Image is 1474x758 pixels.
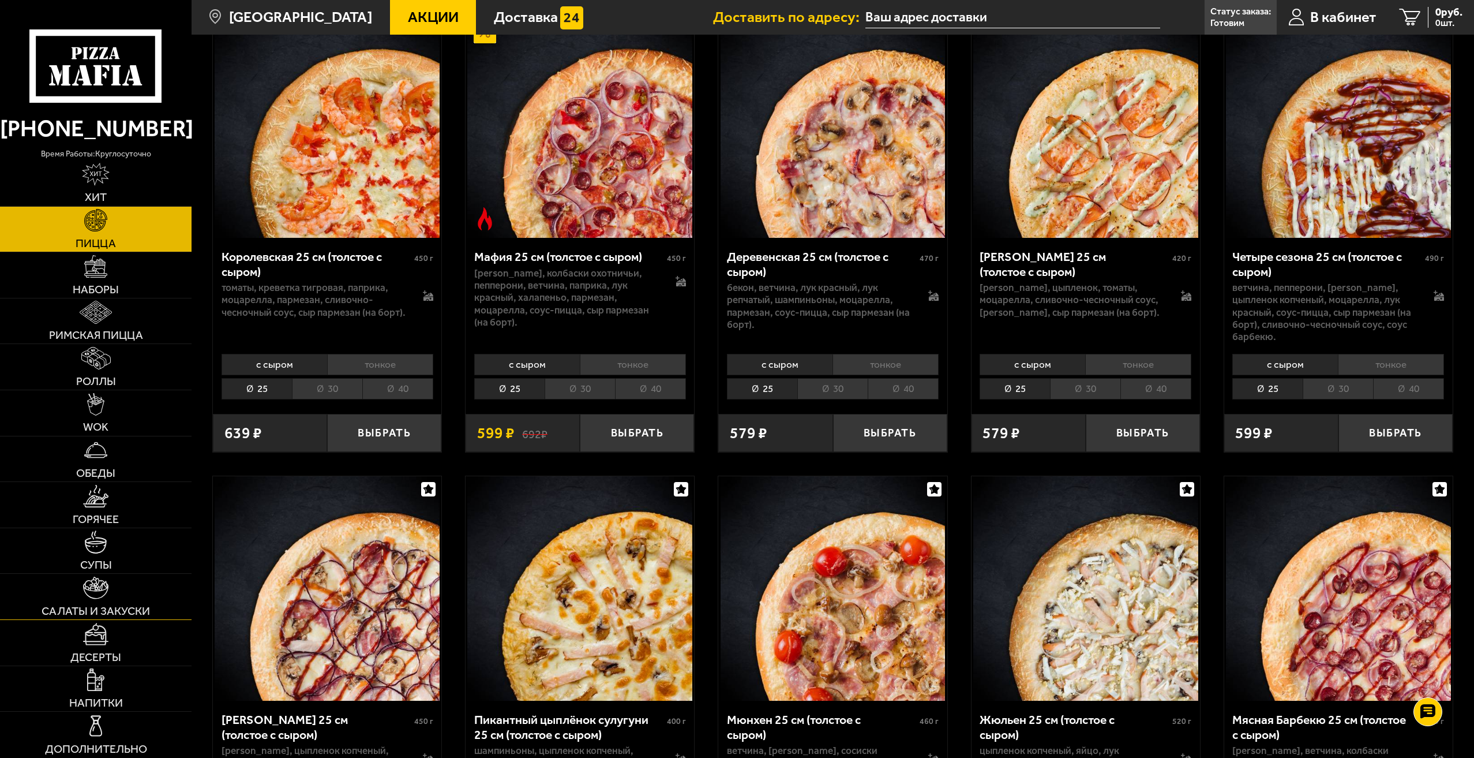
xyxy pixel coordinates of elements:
[1232,354,1338,375] li: с сыром
[85,192,107,203] span: Хит
[580,414,694,451] button: Выбрать
[1310,10,1377,25] span: В кабинет
[972,476,1200,701] a: Жюльен 25 см (толстое с сыром)
[1210,7,1271,16] p: Статус заказа:
[727,249,917,279] div: Деревенская 25 см (толстое с сыром)
[972,13,1200,238] a: Чикен Ранч 25 см (толстое с сыром)
[980,249,1169,279] div: [PERSON_NAME] 25 см (толстое с сыром)
[69,697,123,709] span: Напитки
[1226,13,1451,238] img: Четыре сезона 25 см (толстое с сыром)
[222,378,292,399] li: 25
[1373,378,1444,399] li: 40
[973,476,1198,701] img: Жюльен 25 см (толстое с сыром)
[1232,282,1418,343] p: ветчина, пепперони, [PERSON_NAME], цыпленок копченый, моцарелла, лук красный, соус-пицца, сыр пар...
[727,712,917,742] div: Мюнхен 25 см (толстое с сыром)
[73,284,119,296] span: Наборы
[408,10,459,25] span: Акции
[215,13,440,238] img: Королевская 25 см (толстое с сыром)
[229,10,372,25] span: [GEOGRAPHIC_DATA]
[868,378,939,399] li: 40
[973,13,1198,238] img: Чикен Ранч 25 см (толстое с сыром)
[718,476,947,701] a: Мюнхен 25 см (толстое с сыром)
[1172,253,1191,263] span: 420 г
[414,253,433,263] span: 450 г
[222,249,411,279] div: Королевская 25 см (толстое с сыром)
[920,716,939,726] span: 460 г
[1086,414,1200,451] button: Выбрать
[215,476,440,701] img: Чикен Барбекю 25 см (толстое с сыром)
[467,13,692,238] img: Мафия 25 см (толстое с сыром)
[362,378,433,399] li: 40
[45,744,147,755] span: Дополнительно
[474,207,497,230] img: Острое блюдо
[727,354,832,375] li: с сыром
[327,414,441,451] button: Выбрать
[222,282,407,319] p: томаты, креветка тигровая, паприка, моцарелла, пармезан, сливочно-чесночный соус, сыр пармезан (н...
[980,378,1050,399] li: 25
[833,414,947,451] button: Выбрать
[1172,716,1191,726] span: 520 г
[222,712,411,742] div: [PERSON_NAME] 25 см (толстое с сыром)
[327,354,433,375] li: тонкое
[920,253,939,263] span: 470 г
[560,6,583,29] img: 15daf4d41897b9f0e9f617042186c801.svg
[1232,378,1303,399] li: 25
[474,249,664,264] div: Мафия 25 см (толстое с сыром)
[727,378,797,399] li: 25
[832,354,939,375] li: тонкое
[222,354,327,375] li: с сыром
[1085,354,1191,375] li: тонкое
[1120,378,1191,399] li: 40
[1232,712,1422,742] div: Мясная Барбекю 25 см (толстое с сыром)
[667,253,686,263] span: 450 г
[522,425,547,441] s: 692 ₽
[721,13,946,238] img: Деревенская 25 см (толстое с сыром)
[1435,18,1462,28] span: 0 шт.
[80,559,112,571] span: Супы
[466,13,694,238] a: АкционныйОстрое блюдоМафия 25 см (толстое с сыром)
[474,354,580,375] li: с сыром
[667,716,686,726] span: 400 г
[1224,13,1453,238] a: Четыре сезона 25 см (толстое с сыром)
[414,716,433,726] span: 450 г
[727,282,913,331] p: бекон, ветчина, лук красный, лук репчатый, шампиньоны, моцарелла, пармезан, соус-пицца, сыр парме...
[477,425,515,441] span: 599 ₽
[76,468,115,479] span: Обеды
[718,13,947,238] a: Деревенская 25 см (толстое с сыром)
[1303,378,1373,399] li: 30
[213,13,441,238] a: Королевская 25 см (толстое с сыром)
[1338,354,1444,375] li: тонкое
[1338,414,1453,451] button: Выбрать
[73,514,119,525] span: Горячее
[797,378,868,399] li: 30
[982,425,1020,441] span: 579 ₽
[76,238,116,249] span: Пицца
[980,282,1165,319] p: [PERSON_NAME], цыпленок, томаты, моцарелла, сливочно-чесночный соус, [PERSON_NAME], сыр пармезан ...
[1232,249,1422,279] div: Четыре сезона 25 см (толстое с сыром)
[1210,18,1244,28] p: Готовим
[713,10,865,25] span: Доставить по адресу:
[1050,378,1120,399] li: 30
[865,7,1160,28] span: Санкт-Петербург, Аэродромная улица, 5к1
[721,476,946,701] img: Мюнхен 25 см (толстое с сыром)
[474,267,660,328] p: [PERSON_NAME], колбаски охотничьи, пепперони, ветчина, паприка, лук красный, халапеньо, пармезан,...
[1224,476,1453,701] a: Мясная Барбекю 25 см (толстое с сыром)
[980,712,1169,742] div: Жюльен 25 см (толстое с сыром)
[980,354,1085,375] li: с сыром
[580,354,686,375] li: тонкое
[730,425,767,441] span: 579 ₽
[42,606,150,617] span: Салаты и закуски
[466,476,694,701] a: Пикантный цыплёнок сулугуни 25 см (толстое с сыром)
[865,7,1160,28] input: Ваш адрес доставки
[224,425,262,441] span: 639 ₽
[70,652,121,663] span: Десерты
[1435,7,1462,18] span: 0 руб.
[76,376,116,387] span: Роллы
[213,476,441,701] a: Чикен Барбекю 25 см (толстое с сыром)
[83,421,108,433] span: WOK
[474,712,664,742] div: Пикантный цыплёнок сулугуни 25 см (толстое с сыром)
[1235,425,1273,441] span: 599 ₽
[1425,253,1444,263] span: 490 г
[1226,476,1451,701] img: Мясная Барбекю 25 см (толстое с сыром)
[494,10,558,25] span: Доставка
